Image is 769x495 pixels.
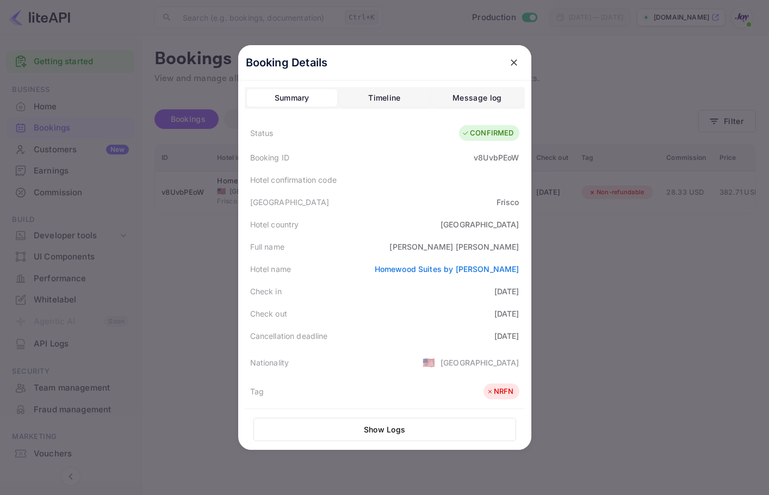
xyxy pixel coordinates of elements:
[432,89,522,107] button: Message log
[494,308,519,319] div: [DATE]
[368,91,400,104] div: Timeline
[441,357,519,368] div: [GEOGRAPHIC_DATA]
[275,91,309,104] div: Summary
[375,264,519,274] a: Homewood Suites by [PERSON_NAME]
[250,152,290,163] div: Booking ID
[462,128,513,139] div: CONFIRMED
[250,241,284,252] div: Full name
[494,330,519,342] div: [DATE]
[339,89,430,107] button: Timeline
[250,174,337,185] div: Hotel confirmation code
[247,89,337,107] button: Summary
[250,386,264,397] div: Tag
[486,386,514,397] div: NRFN
[250,286,282,297] div: Check in
[497,196,519,208] div: Frisco
[250,357,289,368] div: Nationality
[250,219,299,230] div: Hotel country
[250,127,274,139] div: Status
[250,308,287,319] div: Check out
[474,152,519,163] div: v8UvbPEoW
[494,286,519,297] div: [DATE]
[504,53,524,72] button: close
[253,418,516,441] button: Show Logs
[246,54,328,71] p: Booking Details
[441,219,519,230] div: [GEOGRAPHIC_DATA]
[452,91,501,104] div: Message log
[250,196,330,208] div: [GEOGRAPHIC_DATA]
[250,263,292,275] div: Hotel name
[423,352,435,372] span: United States
[389,241,519,252] div: [PERSON_NAME] [PERSON_NAME]
[250,330,328,342] div: Cancellation deadline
